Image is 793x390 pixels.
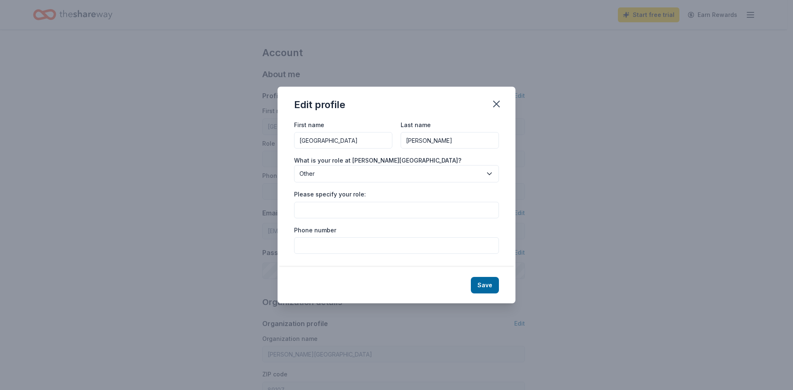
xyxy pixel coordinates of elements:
[294,226,336,234] label: Phone number
[294,165,499,182] button: Other
[401,121,431,129] label: Last name
[471,277,499,293] button: Save
[299,169,482,179] span: Other
[294,98,345,111] div: Edit profile
[294,156,461,165] label: What is your role at [PERSON_NAME][GEOGRAPHIC_DATA]?
[294,121,324,129] label: First name
[294,190,366,199] label: Please specify your role:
